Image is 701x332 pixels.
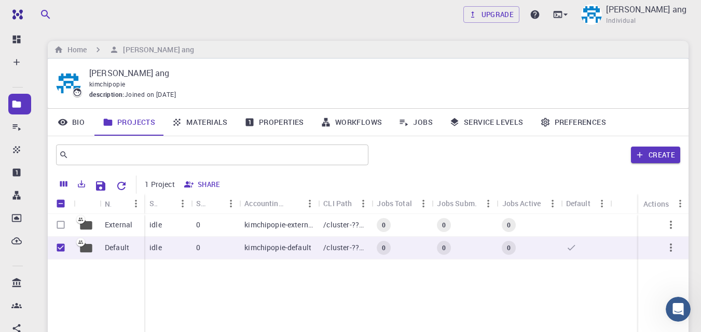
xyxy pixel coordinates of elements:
div: Jobs Subm. [437,193,477,213]
button: Menu [301,195,318,212]
a: Bio [48,109,94,136]
button: Menu [480,195,497,212]
button: Sort [111,195,128,212]
a: Service Levels [441,109,532,136]
div: Status [144,193,191,213]
div: Actions [638,194,689,214]
div: Shared [191,193,239,213]
div: Name [100,194,144,214]
span: Support [21,7,58,17]
span: 0 [378,221,390,229]
button: Share [181,176,225,193]
nav: breadcrumb [52,44,196,55]
a: Projects [94,109,163,136]
p: kimchipopie-external [244,220,313,230]
p: kimchipopie-default [244,242,311,253]
button: Create [631,147,680,163]
p: 0 [196,242,200,253]
a: Jobs [390,109,441,136]
span: 0 [378,243,390,252]
button: Menu [672,195,689,212]
div: Status [149,193,158,213]
p: idle [149,242,162,253]
p: /cluster-???-home/kimchipopie/kimchipopie-default [323,242,366,253]
div: Jobs Subm. [432,193,497,213]
span: 0 [438,243,450,252]
p: Default [105,242,129,253]
span: Individual [606,16,636,26]
p: [PERSON_NAME] ang [89,67,672,79]
div: Icon [74,194,100,214]
a: Workflows [312,109,391,136]
button: Columns [55,176,73,192]
button: Sort [206,195,223,212]
span: Joined on [DATE] [125,90,176,100]
a: Properties [236,109,312,136]
div: Jobs Total [377,193,412,213]
span: 0 [438,221,450,229]
div: Actions [643,194,669,214]
button: Menu [415,195,432,212]
h6: Home [63,44,87,55]
button: Reset Explorer Settings [111,176,132,196]
div: Default [566,193,590,213]
p: [PERSON_NAME] ang [606,3,686,16]
div: Shared [196,193,206,213]
button: Menu [128,195,144,212]
button: Export [73,176,90,192]
button: Menu [355,195,372,212]
button: Menu [223,195,239,212]
button: Menu [594,195,610,212]
button: Sort [158,195,174,212]
div: CLI Path [323,193,352,213]
a: Upgrade [463,6,520,23]
div: Name [105,194,111,214]
p: 0 [196,220,200,230]
p: External [105,220,132,230]
span: 0 [503,221,515,229]
div: Default [561,193,610,213]
iframe: Intercom live chat [666,297,691,322]
a: Materials [163,109,236,136]
div: CLI Path [318,193,372,213]
img: angelica lee ang [581,4,602,25]
p: 1 Project [145,179,174,190]
img: logo [8,9,23,20]
div: Accounting slug [244,193,285,213]
div: Jobs Active [497,193,561,213]
div: Jobs Active [502,193,541,213]
p: /cluster-???-home/kimchipopie/kimchipopie-external [323,220,366,230]
button: Save Explorer Settings [90,176,111,196]
div: Accounting slug [239,193,318,213]
span: kimchipopie [89,80,125,88]
div: Jobs Total [372,193,432,213]
button: Sort [285,195,301,212]
h6: [PERSON_NAME] ang [119,44,194,55]
span: 0 [503,243,515,252]
p: idle [149,220,162,230]
span: description : [89,90,125,100]
button: Menu [544,195,561,212]
button: Menu [174,195,191,212]
a: Preferences [532,109,614,136]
